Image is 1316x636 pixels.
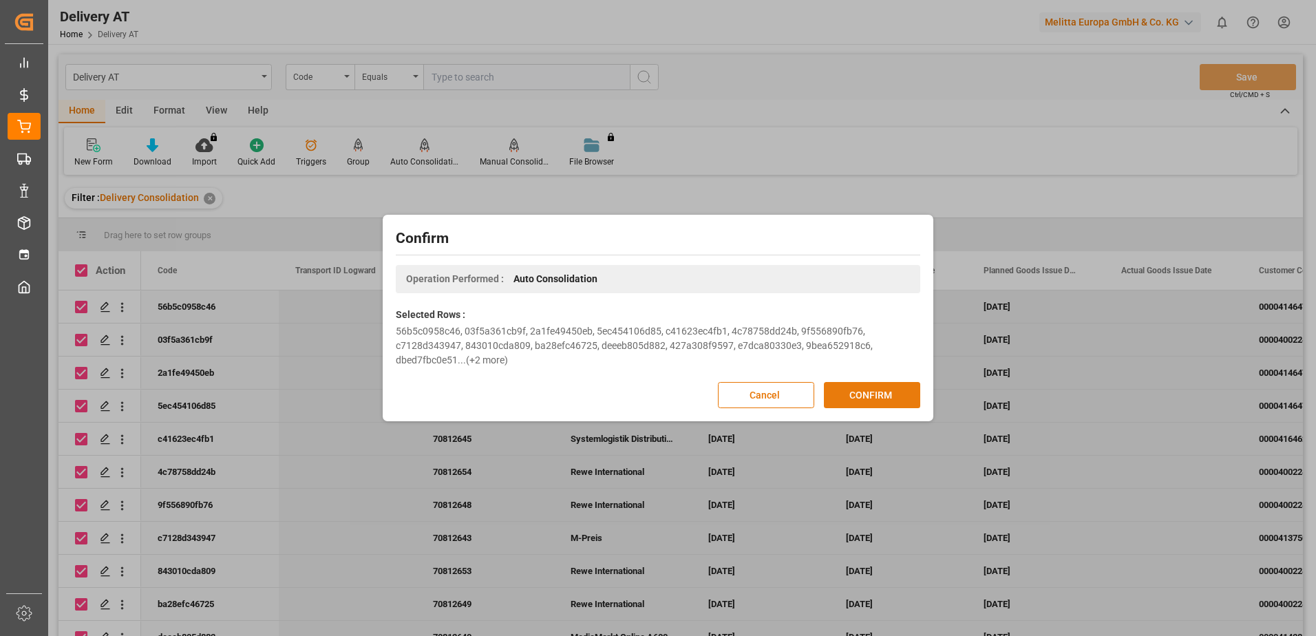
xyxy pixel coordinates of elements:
[396,308,465,322] label: Selected Rows :
[406,272,504,286] span: Operation Performed :
[718,382,814,408] button: Cancel
[396,324,920,368] div: 56b5c0958c46, 03f5a361cb9f, 2a1fe49450eb, 5ec454106d85, c41623ec4fb1, 4c78758dd24b, 9f556890fb76,...
[513,272,597,286] span: Auto Consolidation
[396,228,920,250] h2: Confirm
[824,382,920,408] button: CONFIRM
